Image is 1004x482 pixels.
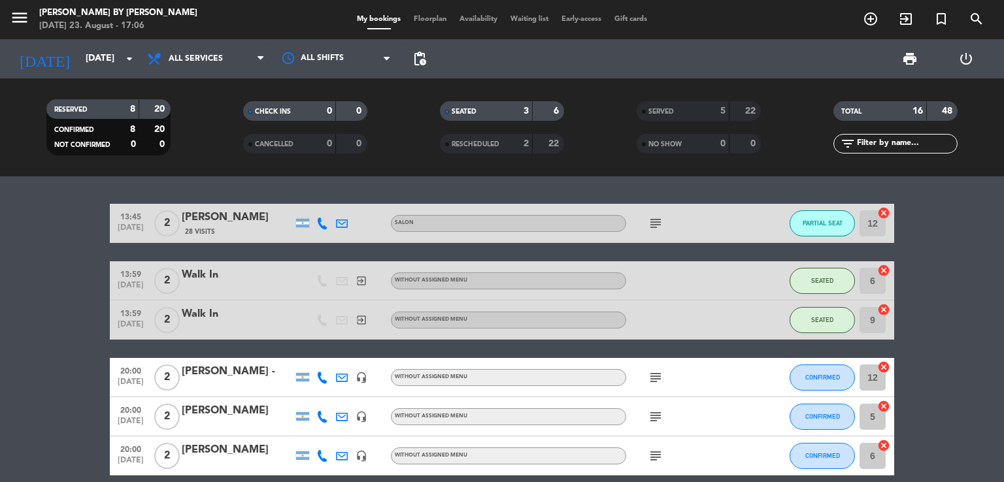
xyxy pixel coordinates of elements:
[720,139,726,148] strong: 0
[54,142,110,148] span: NOT CONFIRMED
[841,108,862,115] span: TOTAL
[114,223,147,238] span: [DATE]
[114,266,147,281] span: 13:59
[840,136,856,152] i: filter_list
[554,106,561,116] strong: 6
[114,417,147,432] span: [DATE]
[54,106,88,113] span: RESERVED
[524,106,529,116] strong: 3
[524,139,529,148] strong: 2
[356,139,364,148] strong: 0
[350,16,407,23] span: My bookings
[356,106,364,116] strong: 0
[356,372,367,383] i: headset_mic
[648,448,663,464] i: subject
[898,11,914,27] i: exit_to_app
[942,106,955,116] strong: 48
[790,364,855,391] button: CONFIRMED
[10,8,29,27] i: menu
[114,320,147,335] span: [DATE]
[790,443,855,469] button: CONFIRMED
[877,303,890,316] i: cancel
[10,8,29,32] button: menu
[356,411,367,423] i: headset_mic
[805,452,840,459] span: CONFIRMED
[154,104,167,114] strong: 20
[790,268,855,294] button: SEATED
[169,54,223,63] span: All services
[154,210,180,236] span: 2
[114,441,147,456] span: 20:00
[395,413,467,419] span: Without assigned menu
[608,16,654,23] span: Gift cards
[154,268,180,294] span: 2
[958,51,974,67] i: power_settings_new
[790,307,855,333] button: SEATED
[412,51,427,67] span: pending_actions
[969,11,984,27] i: search
[407,16,453,23] span: Floorplan
[10,44,79,73] i: [DATE]
[154,443,180,469] span: 2
[648,216,663,231] i: subject
[790,210,855,236] button: PARTIAL SEAT
[811,316,833,323] span: SEATED
[452,141,499,148] span: RESCHEDULED
[182,209,293,226] div: [PERSON_NAME]
[54,127,94,133] span: CONFIRMED
[877,206,890,219] i: cancel
[803,219,843,227] span: PARTIAL SEAT
[877,264,890,277] i: cancel
[154,404,180,430] span: 2
[114,362,147,378] span: 20:00
[720,106,726,116] strong: 5
[395,278,467,283] span: Without assigned menu
[395,374,467,379] span: Without assigned menu
[114,208,147,223] span: 13:45
[395,453,467,458] span: Without assigned menu
[114,281,147,296] span: [DATE]
[933,11,949,27] i: turned_in_not
[255,108,291,115] span: CHECK INS
[122,51,137,67] i: arrow_drop_down
[327,106,332,116] strong: 0
[114,402,147,417] span: 20:00
[159,140,167,149] strong: 0
[504,16,555,23] span: Waiting list
[877,400,890,413] i: cancel
[877,439,890,452] i: cancel
[453,16,504,23] span: Availability
[182,363,293,380] div: [PERSON_NAME] -
[131,140,136,149] strong: 0
[182,306,293,323] div: Walk In
[648,370,663,385] i: subject
[648,409,663,425] i: subject
[356,314,367,326] i: exit_to_app
[877,361,890,374] i: cancel
[555,16,608,23] span: Early-access
[750,139,758,148] strong: 0
[130,104,135,114] strong: 8
[182,402,293,419] div: [PERSON_NAME]
[154,364,180,391] span: 2
[902,51,918,67] span: print
[255,141,293,148] span: CANCELLED
[185,227,215,237] span: 28 Visits
[395,317,467,322] span: Without assigned menu
[154,307,180,333] span: 2
[182,266,293,283] div: Walk In
[745,106,758,116] strong: 22
[452,108,477,115] span: SEATED
[548,139,561,148] strong: 22
[790,404,855,430] button: CONFIRMED
[114,456,147,471] span: [DATE]
[938,39,994,78] div: LOG OUT
[182,442,293,458] div: [PERSON_NAME]
[856,137,957,151] input: Filter by name...
[356,275,367,287] i: exit_to_app
[648,108,674,115] span: SERVED
[805,413,840,420] span: CONFIRMED
[130,125,135,134] strong: 8
[648,141,682,148] span: NO SHOW
[39,20,197,33] div: [DATE] 23. August - 17:06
